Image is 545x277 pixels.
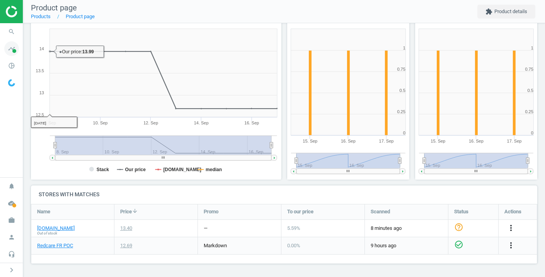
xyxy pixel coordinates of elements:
h4: Stores with matches [31,185,537,204]
i: person [4,230,19,245]
i: check_circle_outline [454,240,463,249]
button: extensionProduct details [477,5,535,19]
text: 13 [39,90,44,95]
tspan: 16. Sep [245,121,259,125]
span: Product page [31,3,77,12]
a: Product page [66,14,95,19]
i: search [4,24,19,39]
text: 1 [531,46,533,50]
span: Price [120,208,132,215]
span: Name [37,208,50,215]
text: 0.5 [399,88,405,93]
i: arrow_downward [132,208,138,214]
tspan: 16. Sep [341,139,356,143]
tspan: 10. Sep [93,121,108,125]
i: notifications [4,179,19,194]
div: 12.69 [120,242,132,249]
span: 8 minutes ago [371,225,442,232]
text: 0 [531,131,533,135]
i: chevron_right [7,265,16,275]
button: more_vert [506,223,516,233]
text: 0 [403,131,405,135]
text: 14 [39,46,44,51]
tspan: 17. Sep [379,139,393,143]
span: Status [454,208,468,215]
i: more_vert [506,223,516,233]
span: 5.59 % [287,225,300,231]
text: 12.5 [36,112,44,117]
tspan: 8. Sep [44,121,56,125]
text: 1 [403,46,405,50]
text: 13.5 [36,68,44,73]
text: 0.25 [525,109,533,114]
text: 0.25 [397,109,405,114]
tspan: 17. Sep [507,139,521,143]
tspan: 14. Sep [194,121,209,125]
i: extension [485,8,492,15]
tspan: 16. Sep [469,139,484,143]
i: cloud_done [4,196,19,211]
img: ajHJNr6hYgQAAAAASUVORK5CYII= [6,6,61,17]
div: 13.40 [120,225,132,232]
tspan: [DOMAIN_NAME] [163,167,202,172]
i: more_vert [506,241,516,250]
button: chevron_right [2,265,21,275]
i: timeline [4,41,19,56]
img: wGWNvw8QSZomAAAAABJRU5ErkJggg== [8,79,15,87]
tspan: median [206,167,222,172]
text: 0.5 [527,88,533,93]
span: 0.00 % [287,243,300,248]
tspan: Our price [125,167,146,172]
a: [DOMAIN_NAME] [37,225,75,232]
tspan: 15. Sep [431,139,445,143]
span: To our price [287,208,313,215]
tspan: 12. Sep [143,121,158,125]
i: pie_chart_outlined [4,58,19,73]
div: — [204,225,208,232]
text: 0.75 [525,67,533,71]
span: 9 hours ago [371,242,442,249]
i: help_outline [454,223,463,232]
tspan: Stack [97,167,109,172]
span: markdown [204,243,227,248]
span: Out of stock [37,231,57,236]
tspan: 15. Sep [303,139,317,143]
a: Products [31,14,51,19]
text: 0.75 [397,67,405,71]
span: Actions [504,208,521,215]
span: Scanned [371,208,390,215]
span: Promo [204,208,218,215]
a: Redcare FR POC [37,242,73,249]
i: work [4,213,19,228]
button: more_vert [506,241,516,251]
i: headset_mic [4,247,19,262]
